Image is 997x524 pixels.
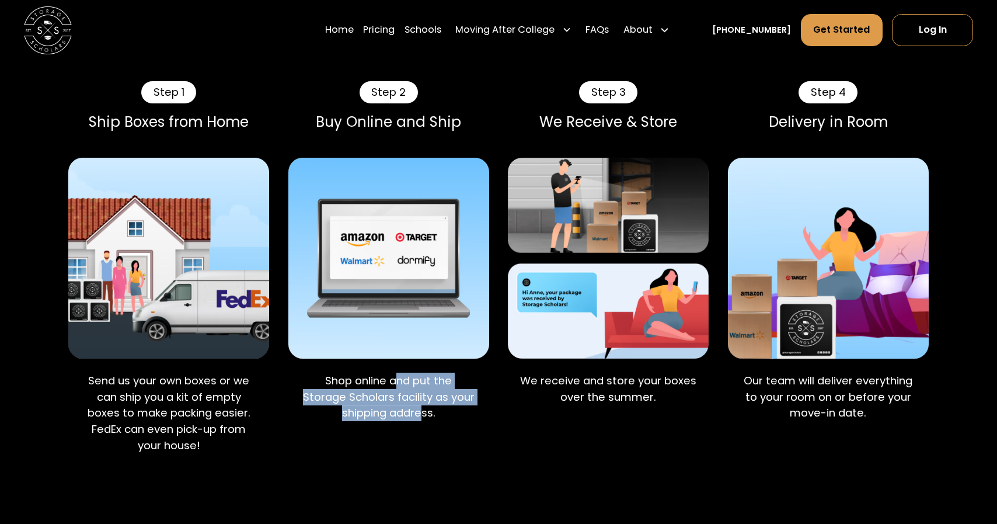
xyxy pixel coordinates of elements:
[298,373,479,421] p: Shop online and put the Storage Scholars facility as your shipping address.
[579,81,637,103] div: Step 3
[799,81,857,103] div: Step 4
[68,113,269,130] div: Ship Boxes from Home
[518,373,699,405] p: We receive and store your boxes over the summer.
[455,23,555,37] div: Moving After College
[405,13,441,47] a: Schools
[360,81,418,103] div: Step 2
[508,113,709,130] div: We Receive & Store
[585,13,609,47] a: FAQs
[451,13,576,47] div: Moving After College
[892,14,973,46] a: Log In
[24,6,72,54] img: Storage Scholars main logo
[363,13,395,47] a: Pricing
[78,373,260,453] p: Send us your own boxes or we can ship you a kit of empty boxes to make packing easier. FedEx can ...
[737,373,919,421] p: Our team will deliver everything to your room on or before your move-in date.
[325,13,354,47] a: Home
[141,81,196,103] div: Step 1
[623,23,653,37] div: About
[712,23,791,36] a: [PHONE_NUMBER]
[288,113,489,130] div: Buy Online and Ship
[801,14,883,46] a: Get Started
[619,13,674,47] div: About
[728,113,929,130] div: Delivery in Room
